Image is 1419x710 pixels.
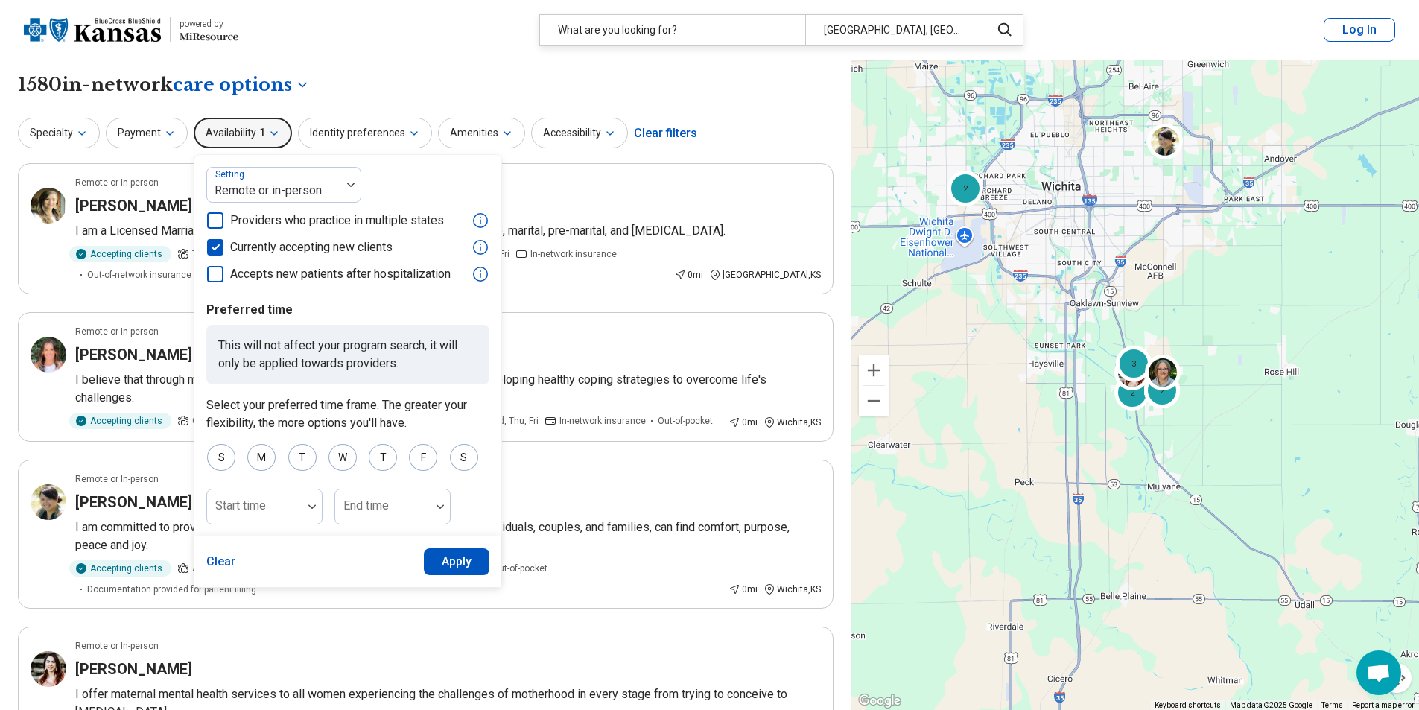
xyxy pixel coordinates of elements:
[559,414,646,428] span: In-network insurance
[1116,346,1152,381] div: 3
[75,222,821,240] p: I am a Licensed Marriage and Family Therapist (LMFT) providing individual, couple, marital, pre-m...
[424,548,490,575] button: Apply
[24,12,161,48] img: Blue Cross Blue Shield Kansas
[409,444,437,471] div: F
[1144,373,1180,408] div: 2
[728,416,758,429] div: 0 mi
[206,325,489,384] p: This will not affect your program search, it will only be applied towards providers.
[206,396,489,432] p: Select your preferred time frame. The greater your flexibility, the more options you'll have.
[530,247,617,261] span: In-network insurance
[18,118,100,148] button: Specialty
[75,176,159,189] p: Remote or In-person
[298,118,432,148] button: Identity preferences
[1324,18,1395,42] button: Log In
[24,12,238,48] a: Blue Cross Blue Shield Kansaspowered by
[75,371,821,407] p: I believe that through mindfulness, self-care and wellness we are capable of developing healthy c...
[75,195,192,216] h3: [PERSON_NAME]
[369,444,397,471] div: T
[764,583,821,596] div: Wichita , KS
[180,17,238,31] div: powered by
[531,118,628,148] button: Accessibility
[173,72,310,98] button: Care options
[247,444,276,471] div: M
[75,472,159,486] p: Remote or In-person
[540,15,805,45] div: What are you looking for?
[206,301,489,319] p: Preferred time
[75,519,821,554] p: I am committed to providing a safe, nonjudgmental, and calming space where individuals, couples, ...
[192,562,226,575] span: All ages
[75,492,192,513] h3: [PERSON_NAME]
[206,548,236,575] button: Clear
[192,247,390,261] span: Teen, Young adults, Adults, Seniors (65 or older)
[69,560,171,577] div: Accepting clients
[259,125,265,141] span: 1
[106,118,188,148] button: Payment
[1114,375,1150,411] div: 2
[194,118,292,148] button: Availability1
[69,413,171,429] div: Accepting clients
[492,562,547,575] span: Out-of-pocket
[859,355,889,385] button: Zoom in
[75,639,159,653] p: Remote or In-person
[1356,650,1401,695] div: Open chat
[230,265,451,283] span: Accepts new patients after hospitalization
[634,115,697,151] div: Clear filters
[215,169,247,180] label: Setting
[859,386,889,416] button: Zoom out
[947,171,983,206] div: 2
[288,444,317,471] div: T
[658,414,713,428] span: Out-of-pocket
[18,72,310,98] h1: 1580 in-network
[230,238,393,256] span: Currently accepting new clients
[450,444,478,471] div: S
[207,444,235,471] div: S
[230,212,444,229] span: Providers who practice in multiple states
[87,583,256,596] span: Documentation provided for patient filling
[75,325,159,338] p: Remote or In-person
[69,246,171,262] div: Accepting clients
[1230,701,1312,709] span: Map data ©2025 Google
[75,659,192,679] h3: [PERSON_NAME]
[728,583,758,596] div: 0 mi
[87,268,191,282] span: Out-of-network insurance
[709,268,821,282] div: [GEOGRAPHIC_DATA] , KS
[343,498,389,513] label: End time
[328,444,357,471] div: W
[215,498,266,513] label: Start time
[192,414,416,428] span: Children under 10, Preteen, Teen, Young adults, Adults
[1321,701,1343,709] a: Terms (opens in new tab)
[805,15,982,45] div: [GEOGRAPHIC_DATA], [GEOGRAPHIC_DATA]
[764,416,821,429] div: Wichita , KS
[75,344,192,365] h3: [PERSON_NAME]
[173,72,292,98] span: care options
[674,268,703,282] div: 0 mi
[1352,701,1415,709] a: Report a map error
[438,118,525,148] button: Amenities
